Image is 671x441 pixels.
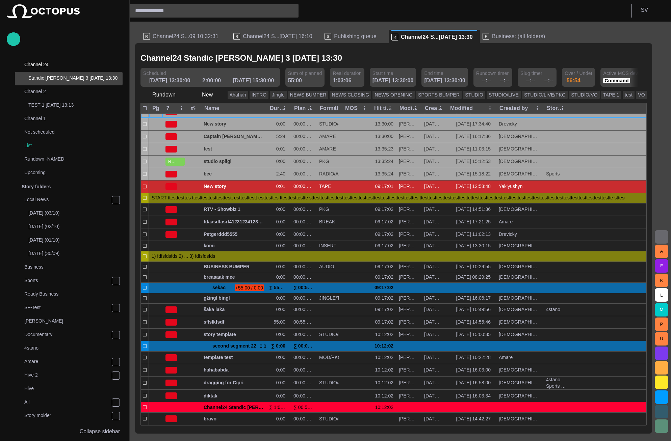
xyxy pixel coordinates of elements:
button: F [655,259,668,273]
div: 0:00 [276,354,288,361]
div: 20/08 09:52:52 [424,380,444,386]
div: diktak [204,390,264,402]
button: Modified column menu [485,104,495,113]
div: Stanislav Vedra (svedra) [399,295,419,301]
div: 09:17:02 [373,231,393,238]
div: 13:30:00 [373,121,393,127]
div: 00:00:00:00 [293,133,314,140]
span: Captain [PERSON_NAME] famous polar shipwreck as never seen before [204,133,264,140]
p: S [325,33,331,40]
div: STUDIO/STUDIO [319,380,339,386]
div: Vedra [499,367,541,373]
div: 19/08 09:15:46 [424,354,444,361]
div: AMARE [319,133,336,140]
div: RChannel24 S...[DATE] 13:30 [389,30,480,43]
div: Vedra [499,158,541,165]
span: diktak [204,393,264,399]
div: 09:17:02 [373,319,393,325]
div: Stanislav Vedra (svedra) [399,206,419,213]
div: TEST-1 [DATE] 13:13 [15,99,123,112]
button: NEWS BUMPER [288,91,329,99]
div: Sports [11,274,123,288]
div: Documentary [11,328,123,342]
div: 00:00:00:04 [293,264,314,270]
div: STUDIO/STUDIO [319,121,339,127]
span: Business: (all folders) [492,33,545,40]
div: 10:12:02 [373,341,393,351]
div: 05/09 15:00:35 [456,331,493,338]
div: INSERT [319,243,336,249]
div: 5:24 [276,133,288,140]
div: 22/09 14:51:36 [456,206,493,213]
p: [PERSON_NAME] [24,318,123,324]
div: 20/08 09:41:55 [424,158,444,165]
button: VO [636,91,647,99]
div: 22/09 14:51:36 [424,206,444,213]
div: 21/08 12:13:06 [424,219,444,225]
div: Vedra [499,274,541,280]
div: 0:00 [276,219,288,225]
button: Created column menu [436,104,445,113]
div: Drevicky [499,231,520,238]
div: 0:00 [276,331,288,338]
div: Drevicky [499,121,520,127]
button: Jingle [270,91,287,99]
div: 09:17:02 [373,206,393,213]
div: breaaaak mee [204,272,264,282]
div: Petgerddd5555 [204,228,264,241]
div: MOD/PKG [319,354,339,361]
div: Stanislav Vedra (svedra) [399,306,419,313]
div: 10:12:02 [373,393,393,399]
div: 0:00 [276,264,288,270]
div: Stanislav Vedra (svedra) [399,393,419,399]
span: sekac [212,283,232,293]
p: Standic [PERSON_NAME] 3 [DATE] 13:30 [28,75,123,81]
div: 01/09 16:04:54 [424,183,444,190]
button: Pg column menu [152,104,161,113]
span: dragging for Cipri [204,380,264,386]
p: R [233,33,240,40]
span: READY [168,158,177,165]
span: fdaasdfasrf412312341234das [204,219,264,225]
div: 20/08 08:29:10 [424,295,444,301]
button: M [655,303,668,316]
div: 00:00:00:00 [293,171,314,177]
div: 20/08 08:29:25 [424,274,444,280]
button: Format column menu [331,104,340,113]
div: 09:17:02 [373,306,393,313]
div: ∑ 00:55:00:00 [293,283,314,293]
div: RChannel24 S...[DATE] 16:10 [231,30,322,43]
div: 0:00 [276,367,288,373]
div: RTV - Showbiz 1 [204,203,264,216]
div: 00:00:00:00 [293,206,314,213]
div: Standic [PERSON_NAME] 3 [DATE] 13:30 [15,72,123,85]
div: TAPE [319,183,331,190]
span: template test [204,354,264,361]
div: 0:00 [276,158,288,165]
span: bee [204,171,264,177]
p: Hive [24,385,123,392]
div: 00:00:00:00 [293,243,314,249]
div: 20/08 10:22:28 [456,354,493,361]
div: Hive [11,382,123,396]
div: 01/09 14:55:46 [456,319,493,325]
p: List [24,142,123,149]
div: dragging for Cipri [204,377,264,390]
div: 24/09 10:56:07 [424,146,444,152]
div: Business [11,261,123,274]
div: New story [204,118,264,130]
div: hahababda [204,364,264,376]
div: List [11,139,123,153]
div: 55:00 [274,319,288,325]
button: READY [165,156,185,168]
button: STUDIO/VO [569,91,600,99]
div: New story [204,181,264,193]
p: TEST-1 [DATE] 13:13 [28,102,123,108]
div: AMARE [319,146,336,152]
span: Publishing queue [334,33,377,40]
div: 10/09 10:49:56 [456,306,493,313]
div: Stanislav Vedra (svedra) [399,183,419,190]
span: BUSINESS BUMPER [204,264,264,270]
div: 0:00 [276,243,288,249]
div: Stanislav Vedra (svedra) [399,319,419,325]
